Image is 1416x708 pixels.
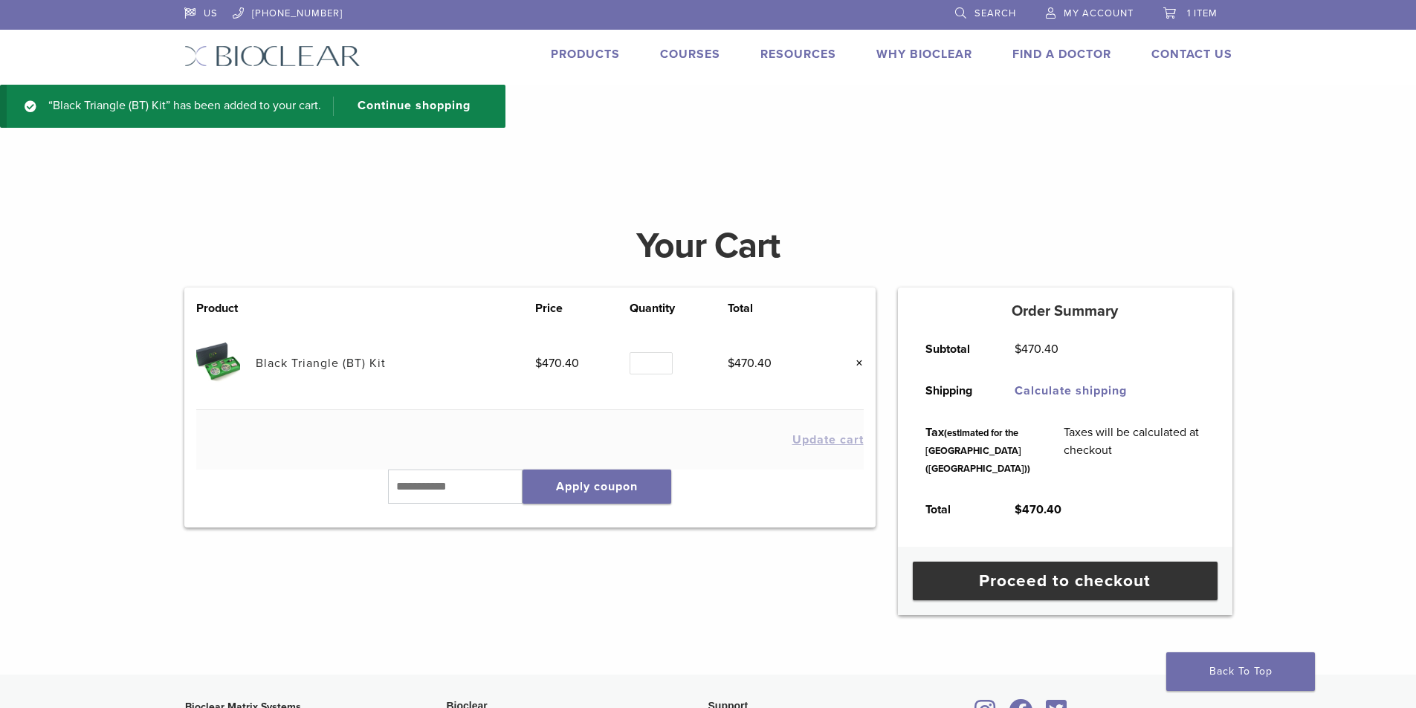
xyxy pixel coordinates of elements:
a: Courses [660,47,720,62]
th: Shipping [909,370,998,412]
th: Tax [909,412,1047,489]
button: Apply coupon [523,470,671,504]
span: $ [1015,502,1022,517]
span: Search [974,7,1016,19]
a: Back To Top [1166,652,1315,691]
span: 1 item [1187,7,1218,19]
h5: Order Summary [898,302,1232,320]
span: $ [1015,342,1021,357]
th: Price [535,299,630,317]
a: Why Bioclear [876,47,972,62]
a: Find A Doctor [1012,47,1111,62]
th: Subtotal [909,328,998,370]
span: $ [535,356,542,371]
a: Black Triangle (BT) Kit [256,356,386,371]
a: Contact Us [1151,47,1232,62]
a: Continue shopping [333,97,482,116]
small: (estimated for the [GEOGRAPHIC_DATA] ([GEOGRAPHIC_DATA])) [925,427,1030,475]
span: My Account [1064,7,1134,19]
th: Total [909,489,998,530]
span: $ [728,356,734,371]
bdi: 470.40 [1015,342,1058,357]
th: Quantity [630,299,727,317]
a: Resources [760,47,836,62]
th: Total [728,299,822,317]
td: Taxes will be calculated at checkout [1047,412,1221,489]
bdi: 470.40 [535,356,579,371]
img: Bioclear [184,45,361,67]
button: Update cart [792,434,864,446]
img: Black Triangle (BT) Kit [196,341,240,385]
a: Proceed to checkout [913,562,1218,600]
a: Remove this item [844,354,864,373]
a: Calculate shipping [1015,383,1127,398]
h1: Your Cart [173,228,1244,264]
bdi: 470.40 [728,356,772,371]
a: Products [551,47,620,62]
bdi: 470.40 [1015,502,1061,517]
th: Product [196,299,256,317]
